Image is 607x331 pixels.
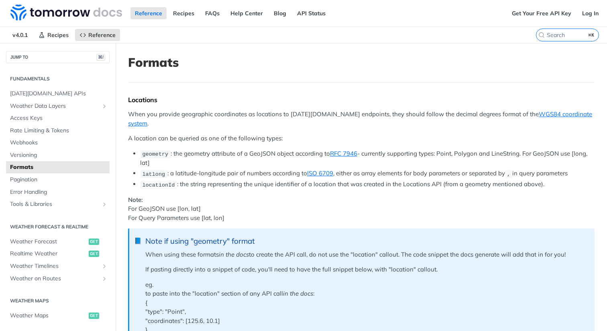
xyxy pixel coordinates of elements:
kbd: ⌘K [587,31,597,39]
a: Weather TimelinesShow subpages for Weather Timelines [6,260,110,272]
svg: Search [538,32,545,38]
a: Recipes [169,7,199,19]
span: Formats [10,163,108,171]
a: Pagination [6,174,110,186]
p: For GeoJSON use [lon, lat] For Query Parameters use [lat, lon] [128,195,595,223]
h2: Weather Maps [6,297,110,304]
a: Reference [130,7,167,19]
span: Webhooks [10,139,108,147]
li: : the string representing the unique identifier of a location that was created in the Locations A... [140,180,595,189]
a: Reference [75,29,120,41]
span: Pagination [10,176,108,184]
a: Log In [578,7,603,19]
a: Weather on RoutesShow subpages for Weather on Routes [6,273,110,285]
span: , [507,171,510,177]
p: If pasting directly into a snippet of code, you'll need to have the full snippet below, with "loc... [145,265,587,274]
span: Error Handling [10,188,108,196]
span: ⌘/ [96,54,105,61]
span: geometry [142,151,168,157]
span: Weather Forecast [10,238,87,246]
span: get [89,238,99,245]
span: locationId [142,182,175,188]
a: Weather Mapsget [6,310,110,322]
a: Formats [6,161,110,173]
button: Show subpages for Weather Data Layers [101,103,108,109]
a: Get Your Free API Key [507,7,576,19]
span: Reference [88,31,116,39]
a: Versioning [6,149,110,161]
em: in the docs [283,290,313,297]
div: Locations [128,96,595,104]
span: Weather on Routes [10,275,99,283]
li: : a latitude-longitude pair of numbers according to , either as array elements for body parameter... [140,169,595,178]
a: Tools & LibrariesShow subpages for Tools & Libraries [6,198,110,210]
h2: Fundamentals [6,75,110,82]
span: [DATE][DOMAIN_NAME] APIs [10,90,108,98]
a: WGS84 coordinate system [128,110,592,127]
span: Access Keys [10,114,108,122]
a: [DATE][DOMAIN_NAME] APIs [6,88,110,100]
a: Help Center [226,7,267,19]
span: get [89,251,99,257]
button: Show subpages for Weather Timelines [101,263,108,269]
a: Access Keys [6,112,110,124]
span: latlong [142,171,165,177]
span: Rate Limiting & Tokens [10,127,108,135]
button: Show subpages for Weather on Routes [101,275,108,282]
p: When using these formats to create the API call, do not use the "location" callout. The code snip... [145,250,587,259]
h2: Weather Forecast & realtime [6,223,110,230]
img: Tomorrow.io Weather API Docs [10,4,122,21]
span: Recipes [47,31,69,39]
span: Tools & Libraries [10,200,99,208]
a: Error Handling [6,186,110,198]
p: When you provide geographic coordinates as locations to [DATE][DOMAIN_NAME] endpoints, they shoul... [128,110,595,128]
a: Blog [269,7,291,19]
span: Realtime Weather [10,250,87,258]
span: get [89,312,99,319]
h1: Formats [128,55,595,70]
a: Rate Limiting & Tokens [6,125,110,137]
a: Recipes [34,29,73,41]
div: Note if using "geometry" format [145,236,587,246]
button: Show subpages for Tools & Libraries [101,201,108,208]
span: Versioning [10,151,108,159]
em: in the docs [219,251,249,258]
a: Weather Forecastget [6,236,110,248]
a: Realtime Weatherget [6,248,110,260]
span: Weather Maps [10,312,87,320]
span: 📘 [134,236,142,246]
strong: Note: [128,196,143,204]
p: A location can be queried as one of the following types: [128,134,595,143]
span: v4.0.1 [8,29,32,41]
a: Webhooks [6,137,110,149]
li: : the geometry attribute of a GeoJSON object according to - currently supporting types: Point, Po... [140,149,595,168]
span: Weather Data Layers [10,102,99,110]
a: RFC 7946 [330,150,357,157]
a: Weather Data LayersShow subpages for Weather Data Layers [6,100,110,112]
button: JUMP TO⌘/ [6,51,110,63]
span: Weather Timelines [10,262,99,270]
a: ISO 6709 [307,169,333,177]
a: API Status [293,7,330,19]
a: FAQs [201,7,224,19]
